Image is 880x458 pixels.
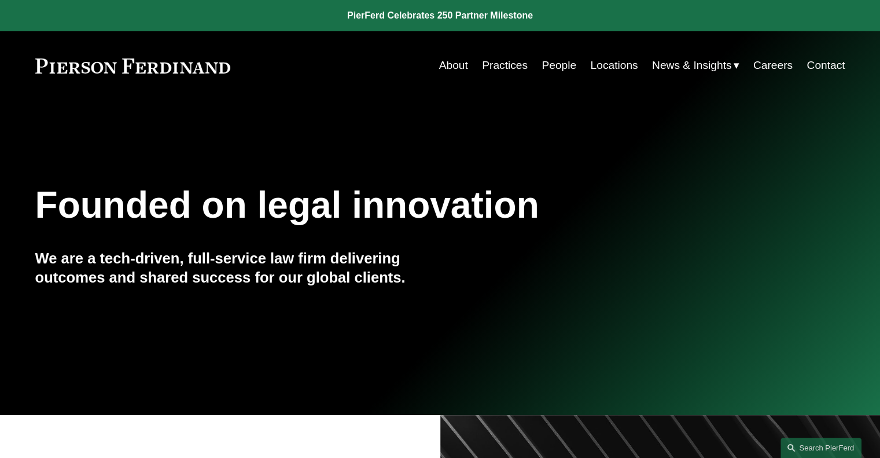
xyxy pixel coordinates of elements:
[652,56,732,76] span: News & Insights
[807,54,845,76] a: Contact
[652,54,739,76] a: folder dropdown
[780,438,861,458] a: Search this site
[590,54,638,76] a: Locations
[753,54,793,76] a: Careers
[482,54,528,76] a: Practices
[35,249,440,287] h4: We are a tech-driven, full-service law firm delivering outcomes and shared success for our global...
[35,184,710,226] h1: Founded on legal innovation
[439,54,468,76] a: About
[542,54,576,76] a: People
